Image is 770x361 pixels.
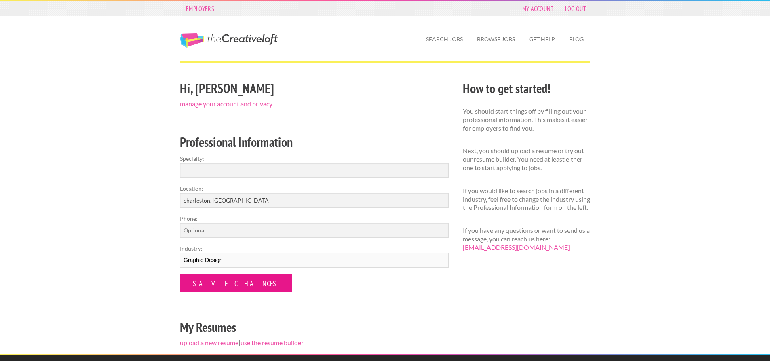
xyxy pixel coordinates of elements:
p: If you have any questions or want to send us a message, you can reach us here: [463,226,590,251]
a: The Creative Loft [180,33,278,48]
h2: Hi, [PERSON_NAME] [180,79,449,97]
a: Browse Jobs [470,30,521,49]
input: Save Changes [180,274,292,292]
a: Log Out [561,3,590,14]
label: Location: [180,184,449,193]
input: Optional [180,223,449,238]
a: use the resume builder [240,339,304,346]
h2: My Resumes [180,318,449,336]
h2: Professional Information [180,133,449,151]
a: [EMAIL_ADDRESS][DOMAIN_NAME] [463,243,570,251]
label: Phone: [180,214,449,223]
a: Get Help [523,30,561,49]
a: Search Jobs [420,30,469,49]
a: upload a new resume [180,339,238,346]
h2: How to get started! [463,79,590,97]
p: You should start things off by filling out your professional information. This makes it easier fo... [463,107,590,132]
p: Next, you should upload a resume or try out our resume builder. You need at least either one to s... [463,147,590,172]
a: Blog [563,30,590,49]
a: Employers [182,3,218,14]
a: My Account [518,3,558,14]
a: manage your account and privacy [180,100,272,108]
div: | [173,78,456,354]
label: Industry: [180,244,449,253]
input: e.g. New York, NY [180,193,449,208]
label: Specialty: [180,154,449,163]
p: If you would like to search jobs in a different industry, feel free to change the industry using ... [463,187,590,212]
